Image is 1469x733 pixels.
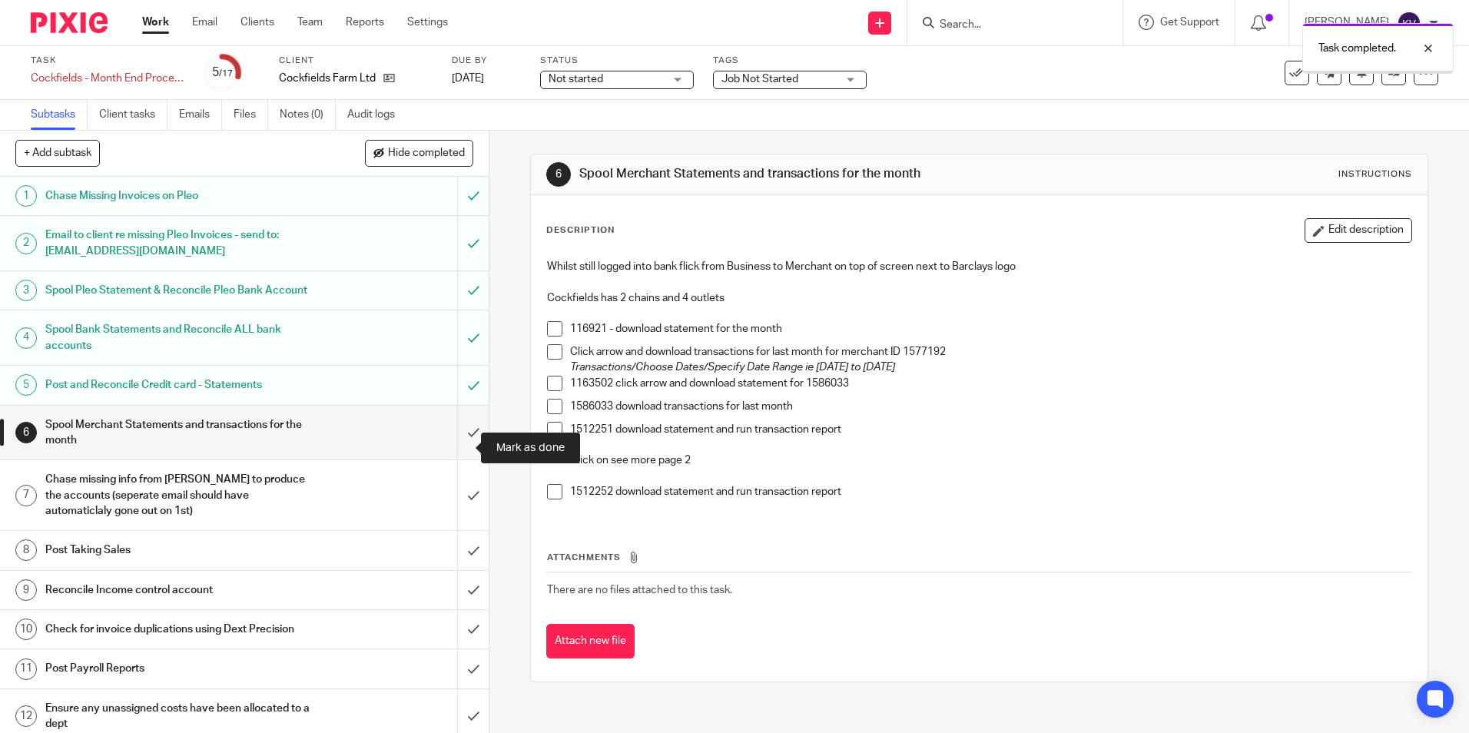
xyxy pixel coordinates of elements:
span: [DATE] [452,73,484,84]
label: Tags [713,55,867,67]
p: 116921 - download statement for the month [570,321,1411,337]
p: Description [546,224,615,237]
label: Status [540,55,694,67]
button: Attach new file [546,624,635,658]
span: There are no files attached to this task. [547,585,732,595]
div: 1 [15,185,37,207]
div: 8 [15,539,37,561]
div: 11 [15,658,37,680]
span: Job Not Started [721,74,798,85]
a: Audit logs [347,100,406,130]
h1: Chase missing info from [PERSON_NAME] to produce the accounts (seperate email should have automat... [45,468,310,522]
h1: Spool Merchant Statements and transactions for the month [579,166,1012,182]
a: Reports [346,15,384,30]
span: Hide completed [388,148,465,160]
div: 9 [15,579,37,601]
p: Whilst still logged into bank flick from Business to Merchant on top of screen next to Barclays logo [547,259,1411,274]
button: Edit description [1305,218,1412,243]
a: Team [297,15,323,30]
div: 10 [15,619,37,640]
div: 7 [15,485,37,506]
small: /17 [219,69,233,78]
h1: Chase Missing Invoices on Pleo [45,184,310,207]
p: Click on see more page 2 [570,453,1411,468]
span: Not started [549,74,603,85]
div: 2 [15,233,37,254]
h1: Email to client re missing Pleo Invoices - send to:[EMAIL_ADDRESS][DOMAIN_NAME] [45,224,310,263]
a: Files [234,100,268,130]
a: Work [142,15,169,30]
div: 5 [15,374,37,396]
div: 6 [546,162,571,187]
a: Notes (0) [280,100,336,130]
div: 3 [15,280,37,301]
h1: Spool Bank Statements and Reconcile ALL bank accounts [45,318,310,357]
h1: Post Taking Sales [45,539,310,562]
h1: Check for invoice duplications using Dext Precision [45,618,310,641]
a: Clients [240,15,274,30]
p: Cockfields has 2 chains and 4 outlets [547,290,1411,306]
p: Task completed. [1318,41,1396,56]
p: 1163502 click arrow and download statement for 1586033 [570,376,1411,391]
button: Hide completed [365,140,473,166]
a: Email [192,15,217,30]
h1: Spool Merchant Statements and transactions for the month [45,413,310,453]
p: Click arrow and download transactions for last month for merchant ID 1577192 [570,344,1411,360]
a: Client tasks [99,100,167,130]
div: Instructions [1338,168,1412,181]
a: Settings [407,15,448,30]
label: Client [279,55,433,67]
img: Pixie [31,12,108,33]
label: Due by [452,55,521,67]
button: + Add subtask [15,140,100,166]
label: Task [31,55,184,67]
h1: Post and Reconcile Credit card - Statements [45,373,310,396]
p: Cockfields Farm Ltd [279,71,376,86]
div: 5 [212,64,233,81]
a: Subtasks [31,100,88,130]
h1: Spool Pleo Statement & Reconcile Pleo Bank Account [45,279,310,302]
p: 1512252 download statement and run transaction report [570,484,1411,499]
img: svg%3E [1397,11,1421,35]
span: Attachments [547,553,621,562]
div: 12 [15,705,37,727]
p: 1586033 download transactions for last month [570,399,1411,414]
p: 1512251 download statement and run transaction report [570,422,1411,437]
h1: Reconcile Income control account [45,579,310,602]
div: 4 [15,327,37,349]
h1: Post Payroll Reports [45,657,310,680]
div: Cockfields - Month End Process [31,71,184,86]
em: Transactions/Choose Dates/Specify Date Range ie [DATE] to [DATE] [570,362,895,373]
div: 6 [15,422,37,443]
a: Emails [179,100,222,130]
